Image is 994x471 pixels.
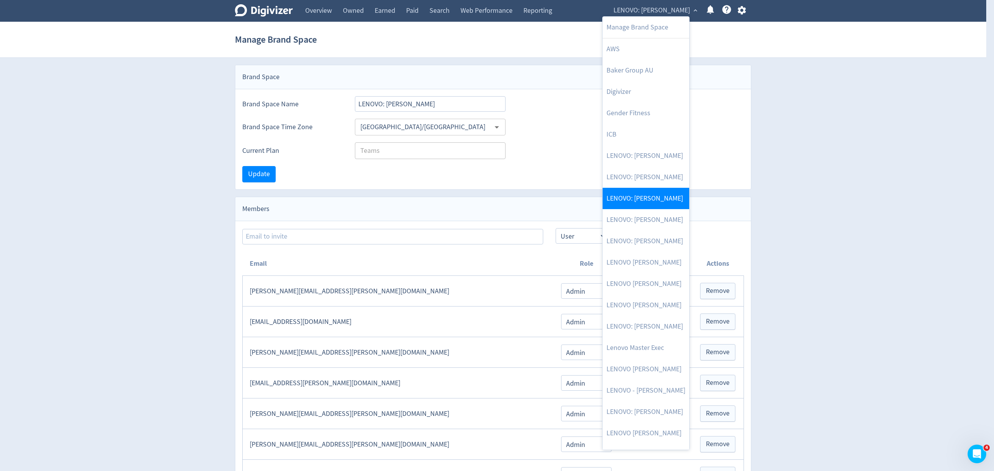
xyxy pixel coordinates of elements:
[603,273,689,294] a: LENOVO [PERSON_NAME]
[603,166,689,188] a: LENOVO: [PERSON_NAME]
[603,294,689,316] a: LENOVO [PERSON_NAME]
[603,145,689,166] a: LENOVO: [PERSON_NAME]
[603,380,689,401] a: LENOVO - [PERSON_NAME]
[603,230,689,252] a: LENOVO: [PERSON_NAME]
[603,102,689,124] a: Gender Fitness
[603,60,689,81] a: Baker Group AU
[603,252,689,273] a: LENOVO [PERSON_NAME]
[603,358,689,380] a: LENOVO [PERSON_NAME]
[984,445,990,451] span: 4
[968,445,986,463] iframe: Intercom live chat
[603,124,689,145] a: ICB
[603,209,689,230] a: LENOVO: [PERSON_NAME]
[603,337,689,358] a: Lenovo Master Exec
[603,17,689,38] a: Manage Brand Space
[603,423,689,444] a: LENOVO [PERSON_NAME]
[603,188,689,209] a: LENOVO: [PERSON_NAME]
[603,444,689,465] a: LENOVO: [PERSON_NAME]
[603,81,689,102] a: Digivizer
[603,401,689,423] a: LENOVO: [PERSON_NAME]
[603,316,689,337] a: LENOVO: [PERSON_NAME]
[603,38,689,60] a: AWS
